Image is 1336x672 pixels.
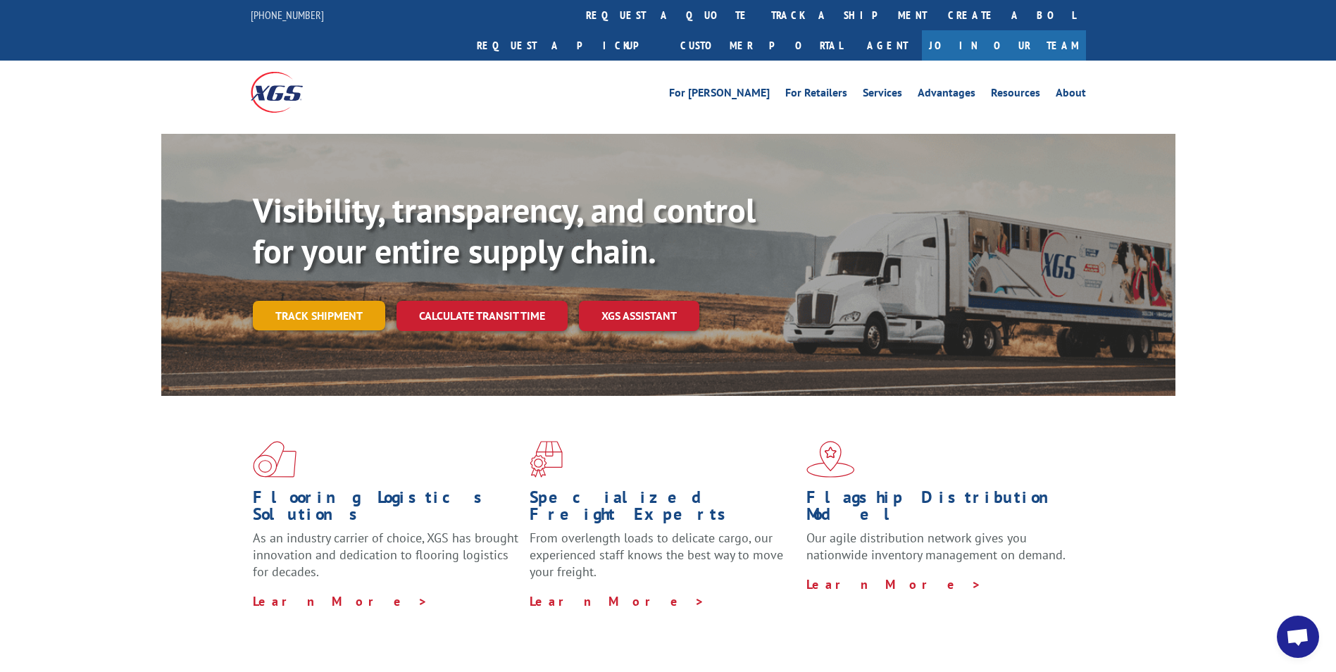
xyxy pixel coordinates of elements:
span: As an industry carrier of choice, XGS has brought innovation and dedication to flooring logistics... [253,530,518,580]
a: Join Our Team [922,30,1086,61]
a: Calculate transit time [397,301,568,331]
a: Track shipment [253,301,385,330]
div: Open chat [1277,616,1319,658]
a: Advantages [918,87,975,103]
a: Agent [853,30,922,61]
a: Services [863,87,902,103]
a: About [1056,87,1086,103]
img: xgs-icon-total-supply-chain-intelligence-red [253,441,296,478]
a: Learn More > [253,593,428,609]
a: For Retailers [785,87,847,103]
a: Request a pickup [466,30,670,61]
a: Customer Portal [670,30,853,61]
h1: Flagship Distribution Model [806,489,1073,530]
a: Learn More > [806,576,982,592]
a: Learn More > [530,593,705,609]
span: Our agile distribution network gives you nationwide inventory management on demand. [806,530,1066,563]
a: [PHONE_NUMBER] [251,8,324,22]
p: From overlength loads to delicate cargo, our experienced staff knows the best way to move your fr... [530,530,796,592]
img: xgs-icon-focused-on-flooring-red [530,441,563,478]
a: Resources [991,87,1040,103]
h1: Specialized Freight Experts [530,489,796,530]
a: XGS ASSISTANT [579,301,699,331]
b: Visibility, transparency, and control for your entire supply chain. [253,188,756,273]
img: xgs-icon-flagship-distribution-model-red [806,441,855,478]
h1: Flooring Logistics Solutions [253,489,519,530]
a: For [PERSON_NAME] [669,87,770,103]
